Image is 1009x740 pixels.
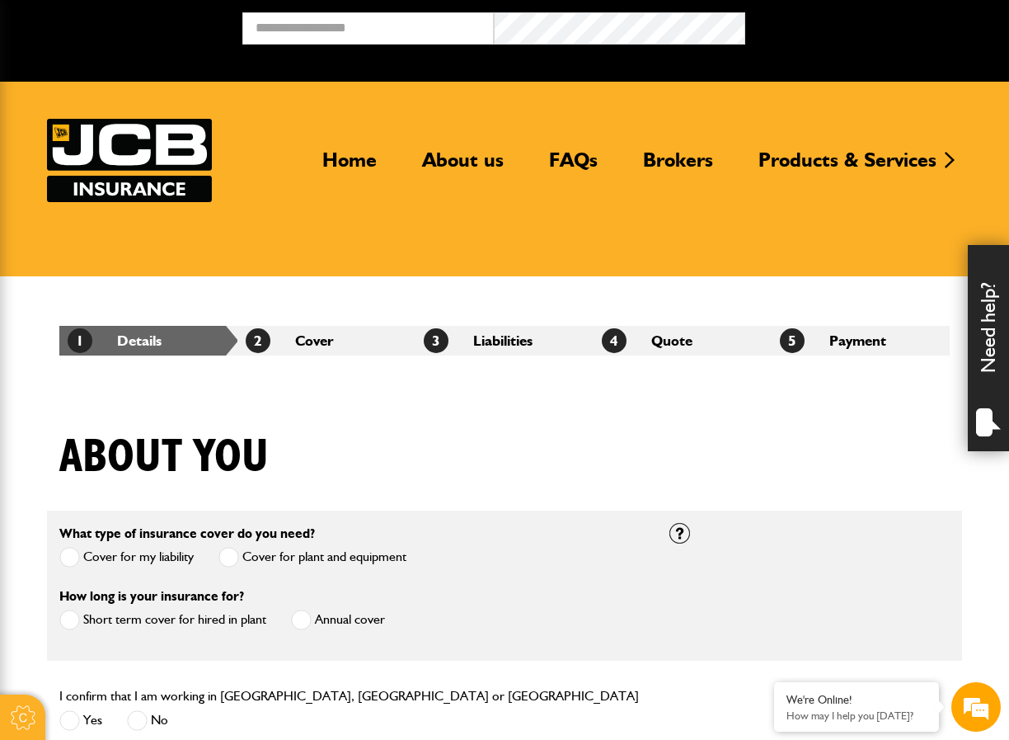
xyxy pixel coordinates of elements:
[424,328,448,353] span: 3
[415,326,594,356] li: Liabilities
[59,690,639,703] label: I confirm that I am working in [GEOGRAPHIC_DATA], [GEOGRAPHIC_DATA] or [GEOGRAPHIC_DATA]
[237,326,415,356] li: Cover
[68,328,92,353] span: 1
[780,328,805,353] span: 5
[745,12,997,38] button: Broker Login
[59,590,244,603] label: How long is your insurance for?
[47,119,212,202] img: JCB Insurance Services logo
[59,430,269,485] h1: About you
[59,527,315,540] label: What type of insurance cover do you need?
[59,610,266,630] label: Short term cover for hired in plant
[602,328,627,353] span: 4
[410,148,516,186] a: About us
[772,326,950,356] li: Payment
[631,148,725,186] a: Brokers
[746,148,949,186] a: Products & Services
[968,245,1009,451] div: Need help?
[310,148,389,186] a: Home
[291,610,385,630] label: Annual cover
[59,547,194,568] label: Cover for my liability
[786,709,927,722] p: How may I help you today?
[786,693,927,707] div: We're Online!
[218,547,406,568] label: Cover for plant and equipment
[59,326,237,356] li: Details
[246,328,270,353] span: 2
[537,148,610,186] a: FAQs
[47,119,212,202] a: JCB Insurance Services
[59,710,102,731] label: Yes
[594,326,772,356] li: Quote
[127,710,168,731] label: No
